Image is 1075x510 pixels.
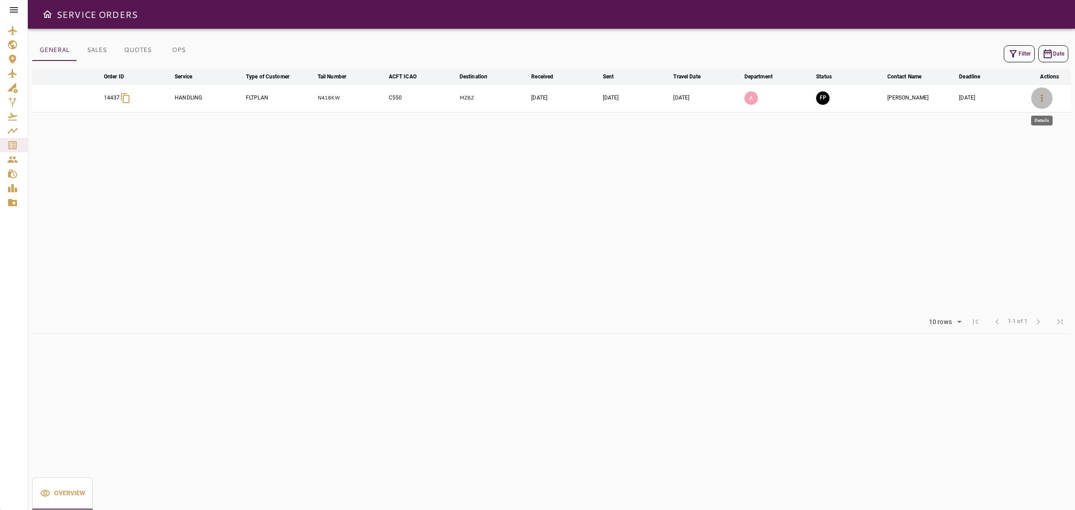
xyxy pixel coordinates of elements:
span: Type of Customer [246,71,301,82]
div: Type of Customer [246,71,289,82]
span: Travel Date [673,71,712,82]
p: MZBZ [460,94,528,102]
div: Tail Number [318,71,346,82]
span: Service [175,71,204,82]
span: Tail Number [318,71,358,82]
div: Sent [603,71,614,82]
div: Status [816,71,832,82]
button: Filter [1004,45,1035,62]
td: C550 [387,84,458,112]
button: Open drawer [39,5,56,23]
button: SALES [77,39,117,61]
button: QUOTES [117,39,159,61]
div: Department [744,71,773,82]
div: Received [531,71,553,82]
div: basic tabs example [32,39,199,61]
td: [DATE] [671,84,742,112]
span: 1-1 of 1 [1008,317,1028,326]
div: Order ID [104,71,124,82]
div: basic tabs example [32,477,93,510]
td: [DATE] [957,84,1028,112]
p: 14437 [104,94,120,102]
span: Status [816,71,843,82]
td: [PERSON_NAME] [886,84,958,112]
span: Order ID [104,71,136,82]
td: FLTPLAN [244,84,316,112]
td: [DATE] [529,84,601,112]
span: Contact Name [887,71,933,82]
div: Contact Name [887,71,922,82]
div: Travel Date [673,71,700,82]
span: Department [744,71,784,82]
button: Date [1038,45,1068,62]
span: Next Page [1028,311,1049,333]
div: ACFT ICAO [389,71,417,82]
span: Deadline [959,71,992,82]
button: Overview [32,477,93,510]
button: FINAL PREPARATION [816,91,830,105]
div: 10 rows [923,316,965,329]
p: A [744,91,758,105]
span: Destination [460,71,499,82]
span: Last Page [1049,311,1071,333]
button: OPS [159,39,199,61]
button: GENERAL [32,39,77,61]
span: Previous Page [986,311,1008,333]
td: [DATE] [601,84,672,112]
div: Deadline [959,71,980,82]
td: HANDLING [173,84,244,112]
div: 10 rows [927,318,954,326]
span: Sent [603,71,626,82]
p: N418KW [318,94,385,102]
div: Destination [460,71,487,82]
div: Service [175,71,192,82]
h6: SERVICE ORDERS [56,7,138,22]
span: First Page [965,311,986,333]
span: ACFT ICAO [389,71,428,82]
span: Received [531,71,565,82]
